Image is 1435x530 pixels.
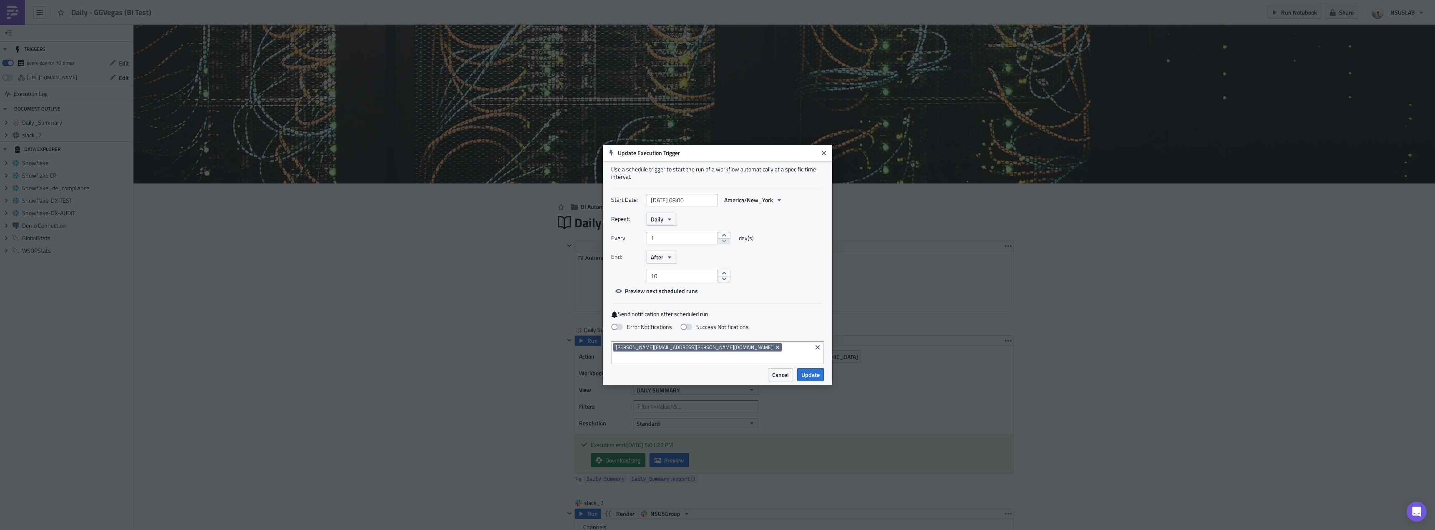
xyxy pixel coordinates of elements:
[739,232,754,244] span: day(s)
[680,323,749,331] label: Success Notifications
[3,3,435,10] p: BI Automated Daily Reports - GGVegas
[611,251,642,263] label: End:
[718,270,730,276] button: increment
[611,193,642,206] label: Start Date:
[1407,502,1427,522] div: Open Intercom Messenger
[801,370,820,379] span: Update
[611,284,702,297] button: Preview next scheduled runs
[774,343,782,352] button: Remove Tag
[3,3,435,10] body: Rich Text Area. Press ALT-0 for help.
[647,194,718,206] input: YYYY-MM-DD HH:mm
[611,166,824,181] div: Use a schedule trigger to start the run of a workflow automatically at a specific time interval.
[813,342,823,352] button: Clear selected items
[618,149,818,157] h6: Update Execution Trigger
[611,213,642,225] label: Repeat:
[651,215,663,224] span: Daily
[647,251,677,264] button: After
[718,232,730,239] button: increment
[651,253,663,261] span: After
[724,196,773,204] span: America/New_York
[772,370,789,379] span: Cancel
[718,276,730,283] button: decrement
[616,344,773,351] span: [PERSON_NAME][EMAIL_ADDRESS][PERSON_NAME][DOMAIN_NAME]
[818,147,830,159] button: Close
[647,213,677,226] button: Daily
[611,323,672,331] label: Error Notifications
[797,368,824,381] button: Update
[625,286,698,295] span: Preview next scheduled runs
[611,310,824,318] label: Send notification after scheduled run
[611,232,642,244] label: Every
[718,238,730,245] button: decrement
[720,193,787,206] button: America/New_York
[768,368,793,381] button: Cancel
